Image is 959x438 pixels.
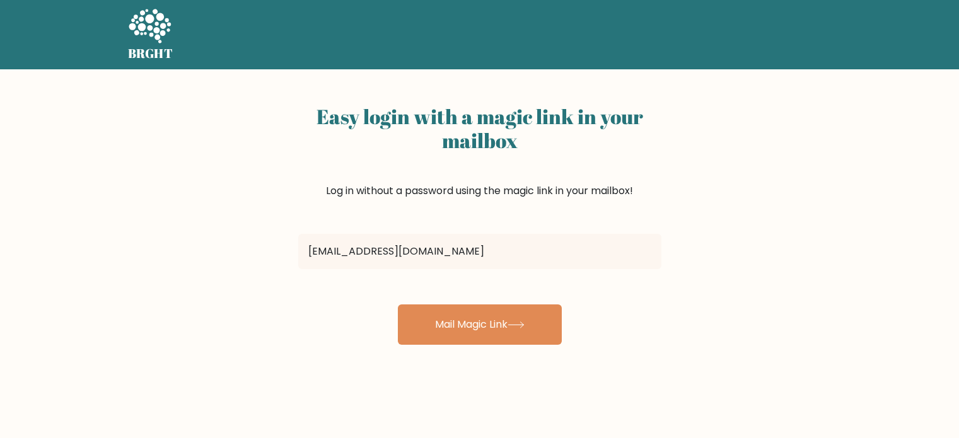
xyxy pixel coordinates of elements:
button: Mail Magic Link [398,304,562,345]
div: Log in without a password using the magic link in your mailbox! [298,100,661,229]
input: Email [298,234,661,269]
h5: BRGHT [128,46,173,61]
a: BRGHT [128,5,173,64]
h2: Easy login with a magic link in your mailbox [298,105,661,153]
